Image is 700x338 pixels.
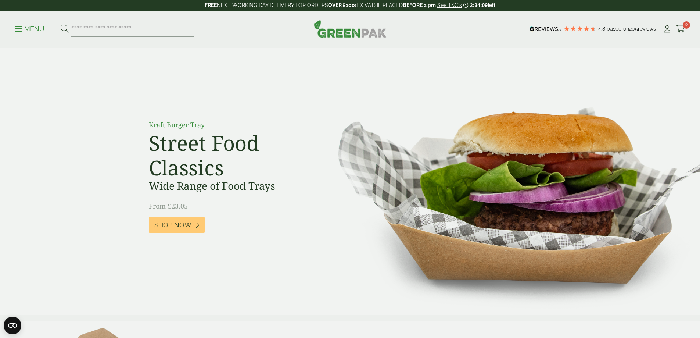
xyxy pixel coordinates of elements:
[315,48,700,315] img: Street Food Classics
[149,131,314,180] h2: Street Food Classics
[328,2,355,8] strong: OVER £100
[314,20,387,38] img: GreenPak Supplies
[676,24,685,35] a: 0
[638,26,656,32] span: reviews
[15,25,44,32] a: Menu
[683,21,690,29] span: 0
[149,217,205,233] a: Shop Now
[563,25,596,32] div: 4.79 Stars
[629,26,638,32] span: 205
[149,120,314,130] p: Kraft Burger Tray
[15,25,44,33] p: Menu
[470,2,488,8] span: 2:34:09
[598,26,607,32] span: 4.8
[149,202,188,210] span: From £23.05
[149,180,314,192] h3: Wide Range of Food Trays
[663,25,672,33] i: My Account
[4,317,21,334] button: Open CMP widget
[488,2,495,8] span: left
[530,26,561,32] img: REVIEWS.io
[403,2,436,8] strong: BEFORE 2 pm
[607,26,629,32] span: Based on
[437,2,462,8] a: See T&C's
[154,221,191,229] span: Shop Now
[676,25,685,33] i: Cart
[205,2,217,8] strong: FREE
